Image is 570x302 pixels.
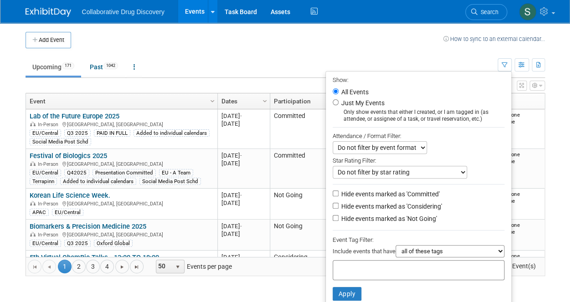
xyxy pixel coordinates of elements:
[484,191,549,204] div: None None
[30,120,213,128] div: [GEOGRAPHIC_DATA], [GEOGRAPHIC_DATA]
[115,260,129,273] a: Go to the next page
[339,89,369,95] label: All Events
[240,152,242,159] span: -
[134,129,210,137] div: Added to individual calendars
[72,260,86,273] a: 2
[260,93,270,107] a: Column Settings
[60,178,136,185] div: Added to individual calendars
[484,93,547,109] a: Travel
[221,152,266,159] div: [DATE]
[270,149,334,189] td: Committed
[465,4,507,20] a: Search
[333,245,504,260] div: Include events that have
[31,263,38,271] span: Go to the first page
[339,98,385,107] label: Just My Events
[478,9,498,15] span: Search
[221,191,266,199] div: [DATE]
[484,151,549,164] div: None None
[484,222,549,235] div: None None
[221,230,266,238] div: [DATE]
[261,97,268,105] span: Column Settings
[38,122,61,128] span: In-Person
[159,169,193,176] div: EU - A Team
[240,192,242,199] span: -
[240,113,242,119] span: -
[30,169,61,176] div: EU/Central
[519,3,536,20] img: Susana Tomasio
[30,129,61,137] div: EU/Central
[30,178,57,185] div: Terrapinn
[484,253,549,266] div: None None
[30,191,110,200] a: Korean Life Science Week.
[325,97,332,105] span: Column Settings
[30,122,36,126] img: In-Person Event
[58,260,72,273] span: 1
[443,36,545,42] a: How to sync to an external calendar...
[26,58,81,76] a: Upcoming171
[26,32,71,48] button: Add Event
[221,159,266,167] div: [DATE]
[209,97,216,105] span: Column Settings
[543,93,553,107] a: Column Settings
[130,260,144,273] a: Go to the last page
[30,209,49,216] div: APAC
[82,8,164,15] span: Collaborative Drug Discovery
[30,230,213,238] div: [GEOGRAPHIC_DATA], [GEOGRAPHIC_DATA]
[174,263,181,271] span: select
[207,93,217,107] a: Column Settings
[118,263,126,271] span: Go to the next page
[30,253,159,261] a: 5th Virtual ChemBio Talks - 12:00 TO 18:00
[38,161,61,167] span: In-Person
[30,201,36,205] img: In-Person Event
[30,112,119,120] a: Lab of the Future Europe 2025
[94,240,133,247] div: Oxford Global
[26,8,71,17] img: ExhibitDay
[133,263,140,271] span: Go to the last page
[221,253,266,261] div: [DATE]
[333,287,362,301] button: Apply
[333,235,504,245] div: Event Tag Filter:
[221,120,266,128] div: [DATE]
[333,109,504,123] div: Only show events that either I created, or I am tagged in (as attendee, or assignee of a task, or...
[30,93,211,109] a: Event
[270,109,334,149] td: Committed
[339,214,437,223] label: Hide events marked as 'Not Going'
[221,222,266,230] div: [DATE]
[144,260,241,273] span: Events per page
[270,189,334,220] td: Not Going
[30,161,36,166] img: In-Person Event
[324,93,334,107] a: Column Settings
[221,112,266,120] div: [DATE]
[62,62,74,69] span: 171
[94,129,130,137] div: PAID IN FULL
[339,202,442,211] label: Hide events marked as 'Considering'
[274,93,328,109] a: Participation
[333,131,504,141] div: Attendance / Format Filter:
[30,200,213,207] div: [GEOGRAPHIC_DATA], [GEOGRAPHIC_DATA]
[38,232,61,238] span: In-Person
[100,260,114,273] a: 4
[221,93,264,109] a: Dates
[240,223,242,230] span: -
[52,209,83,216] div: EU/Central
[86,260,100,273] a: 3
[139,178,201,185] div: Social Media Post Schd
[30,232,36,236] img: In-Person Event
[30,222,146,230] a: Biomarkers & Precision Medicine 2025
[30,138,91,145] div: Social Media Post Schd
[240,254,242,261] span: -
[92,169,156,176] div: Presentation Committed
[64,129,91,137] div: Q3 2025
[30,240,61,247] div: EU/Central
[333,74,504,85] div: Show:
[42,260,56,273] a: Go to the previous page
[339,189,440,199] label: Hide events marked as 'Committed'
[103,62,118,69] span: 1042
[64,240,91,247] div: Q3 2025
[38,201,61,207] span: In-Person
[30,160,213,168] div: [GEOGRAPHIC_DATA], [GEOGRAPHIC_DATA]
[64,169,89,176] div: Q42025
[221,199,266,207] div: [DATE]
[270,220,334,251] td: Not Going
[30,152,107,160] a: Festival of Biologics 2025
